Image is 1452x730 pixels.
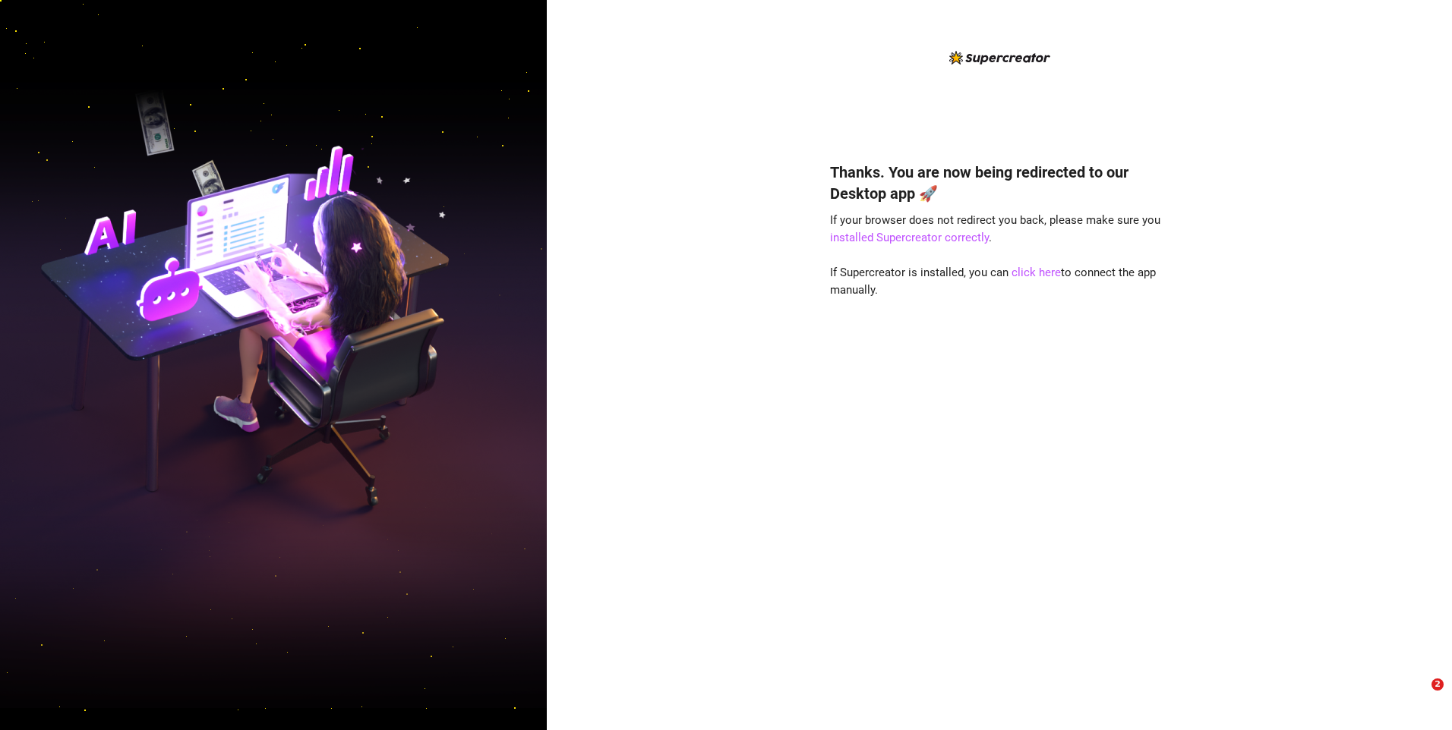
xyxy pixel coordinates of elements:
iframe: Intercom live chat [1400,678,1437,715]
h4: Thanks. You are now being redirected to our Desktop app 🚀 [830,162,1169,204]
img: logo-BBDzfeDw.svg [949,51,1050,65]
span: 2 [1431,678,1444,691]
a: click here [1012,266,1061,279]
a: installed Supercreator correctly [830,231,989,244]
span: If Supercreator is installed, you can to connect the app manually. [830,266,1156,297]
span: If your browser does not redirect you back, please make sure you . [830,213,1160,245]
